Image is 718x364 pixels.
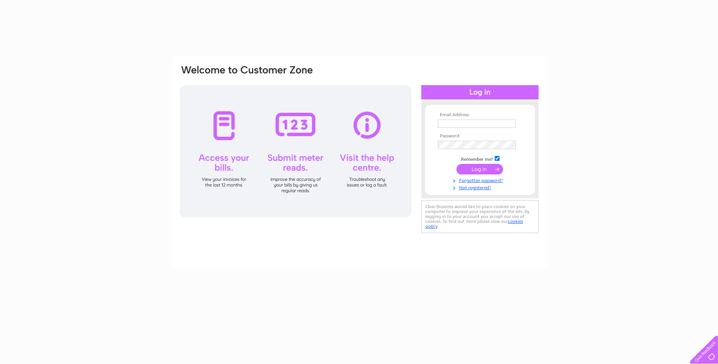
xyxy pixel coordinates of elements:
[438,184,524,191] a: Not registered?
[421,200,539,233] div: Clear Business would like to place cookies on your computer to improve your experience of the sit...
[438,176,524,184] a: Forgotten password?
[436,155,524,162] td: Remember me?
[436,134,524,139] th: Password:
[436,112,524,118] th: Email Address:
[425,219,523,229] a: cookies policy
[456,164,503,174] input: Submit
